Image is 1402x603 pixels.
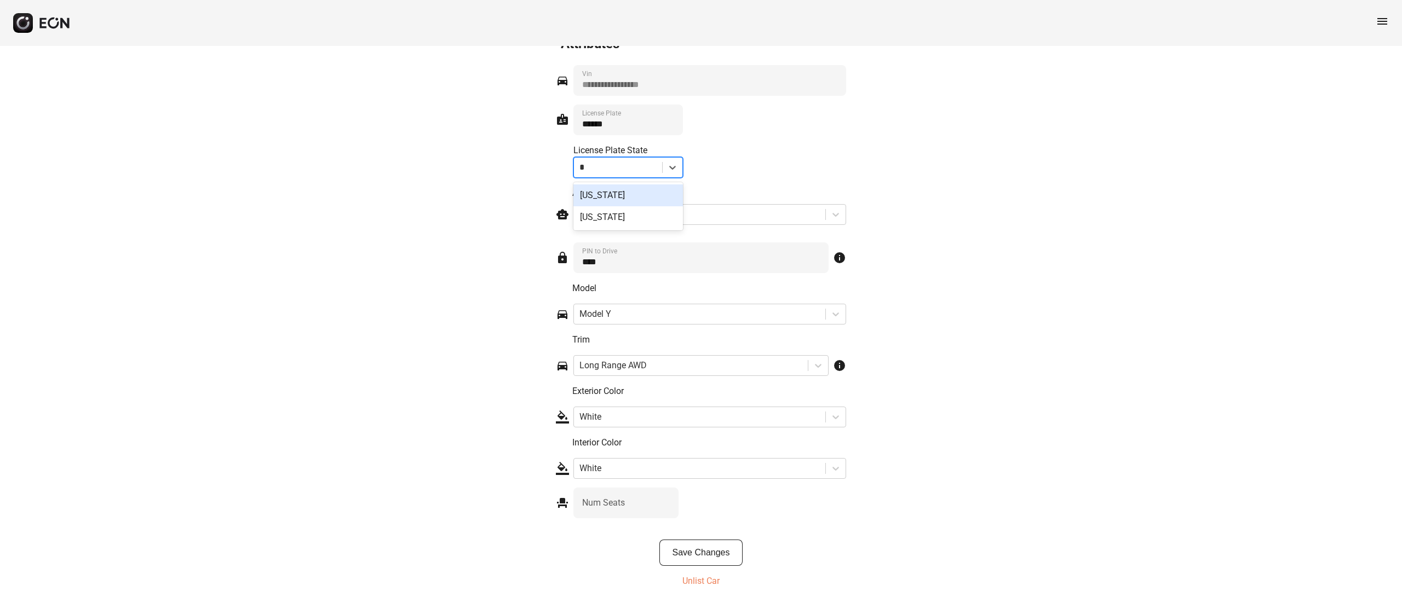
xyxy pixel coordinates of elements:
div: License Plate State [573,144,683,157]
span: smart_toy [556,208,569,221]
span: format_color_fill [556,410,569,424]
span: info [833,251,846,264]
span: info [833,359,846,372]
div: [US_STATE] [573,206,683,228]
span: event_seat [556,496,569,509]
label: Num Seats [582,496,625,509]
span: directions_car [556,74,569,87]
p: Unlist Car [682,575,720,588]
span: directions_car [556,359,569,372]
label: PIN to Drive [582,247,617,256]
p: Model [572,282,846,295]
span: lock [556,251,569,264]
div: [US_STATE] [573,184,683,206]
p: Exterior Color [572,385,846,398]
p: Autopilot [572,187,846,200]
span: menu [1376,15,1389,28]
label: License Plate [582,109,621,118]
span: directions_car [556,308,569,321]
span: format_color_fill [556,462,569,475]
p: Interior Color [572,436,846,449]
p: Trim [572,333,846,346]
span: badge [556,113,569,126]
button: Save Changes [659,540,743,566]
